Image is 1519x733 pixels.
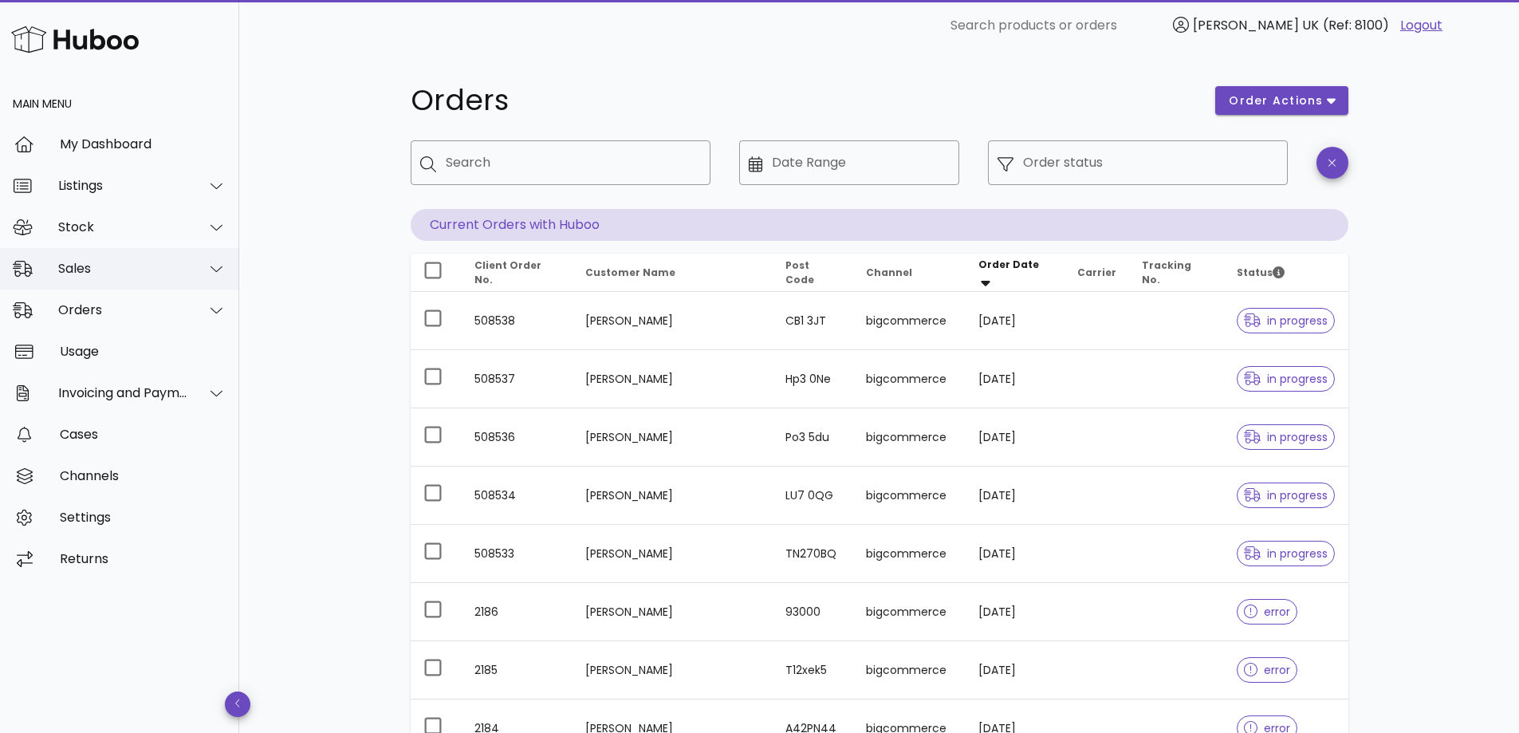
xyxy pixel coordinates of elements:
[573,254,773,292] th: Customer Name
[60,468,226,483] div: Channels
[60,344,226,359] div: Usage
[773,254,853,292] th: Post Code
[58,178,188,193] div: Listings
[411,209,1348,241] p: Current Orders with Huboo
[462,350,573,408] td: 508537
[573,525,773,583] td: [PERSON_NAME]
[773,467,853,525] td: LU7 0QG
[1129,254,1224,292] th: Tracking No.
[462,292,573,350] td: 508538
[462,467,573,525] td: 508534
[1237,266,1285,279] span: Status
[785,258,814,286] span: Post Code
[866,266,912,279] span: Channel
[966,641,1064,700] td: [DATE]
[1323,16,1389,34] span: (Ref: 8100)
[773,350,853,408] td: Hp3 0Ne
[1244,548,1328,559] span: in progress
[853,292,966,350] td: bigcommerce
[853,525,966,583] td: bigcommerce
[966,254,1064,292] th: Order Date: Sorted descending. Activate to remove sorting.
[853,350,966,408] td: bigcommerce
[1400,16,1442,35] a: Logout
[966,292,1064,350] td: [DATE]
[853,467,966,525] td: bigcommerce
[1077,266,1116,279] span: Carrier
[411,86,1197,115] h1: Orders
[58,261,188,276] div: Sales
[978,258,1039,271] span: Order Date
[773,408,853,467] td: Po3 5du
[573,292,773,350] td: [PERSON_NAME]
[1244,490,1328,501] span: in progress
[1224,254,1348,292] th: Status
[58,302,188,317] div: Orders
[773,525,853,583] td: TN270BQ
[1228,93,1324,109] span: order actions
[966,525,1064,583] td: [DATE]
[58,219,188,234] div: Stock
[773,292,853,350] td: CB1 3JT
[773,583,853,641] td: 93000
[60,551,226,566] div: Returns
[1244,664,1291,676] span: error
[1244,606,1291,617] span: error
[1142,258,1191,286] span: Tracking No.
[462,254,573,292] th: Client Order No.
[573,467,773,525] td: [PERSON_NAME]
[966,408,1064,467] td: [DATE]
[853,583,966,641] td: bigcommerce
[853,641,966,700] td: bigcommerce
[573,583,773,641] td: [PERSON_NAME]
[573,408,773,467] td: [PERSON_NAME]
[853,254,966,292] th: Channel
[60,427,226,442] div: Cases
[853,408,966,467] td: bigcommerce
[474,258,541,286] span: Client Order No.
[462,641,573,700] td: 2185
[1215,86,1348,115] button: order actions
[1064,254,1129,292] th: Carrier
[60,136,226,152] div: My Dashboard
[573,641,773,700] td: [PERSON_NAME]
[966,467,1064,525] td: [DATE]
[1244,315,1328,326] span: in progress
[966,583,1064,641] td: [DATE]
[60,510,226,525] div: Settings
[573,350,773,408] td: [PERSON_NAME]
[462,525,573,583] td: 508533
[1244,432,1328,443] span: in progress
[58,385,188,400] div: Invoicing and Payments
[462,408,573,467] td: 508536
[1244,373,1328,384] span: in progress
[11,22,139,57] img: Huboo Logo
[1193,16,1319,34] span: [PERSON_NAME] UK
[585,266,675,279] span: Customer Name
[966,350,1064,408] td: [DATE]
[462,583,573,641] td: 2186
[773,641,853,700] td: T12xek5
